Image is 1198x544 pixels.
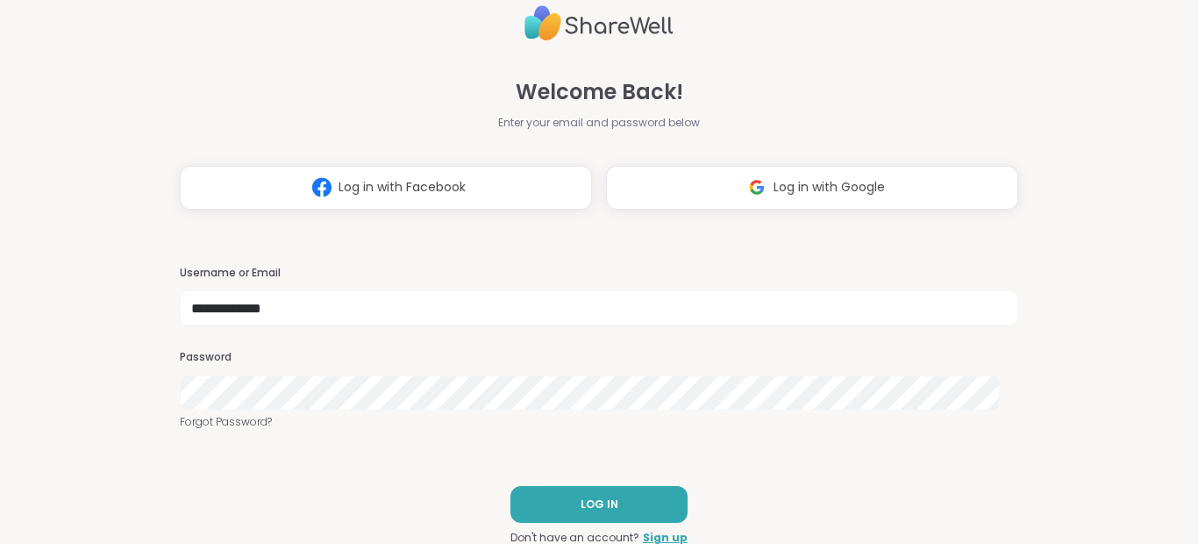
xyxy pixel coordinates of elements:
[180,266,1018,281] h3: Username or Email
[740,171,774,204] img: ShareWell Logomark
[606,166,1018,210] button: Log in with Google
[516,76,683,108] span: Welcome Back!
[339,178,466,197] span: Log in with Facebook
[774,178,885,197] span: Log in with Google
[510,486,688,523] button: LOG IN
[498,115,700,131] span: Enter your email and password below
[180,166,592,210] button: Log in with Facebook
[180,414,1018,430] a: Forgot Password?
[305,171,339,204] img: ShareWell Logomark
[180,350,1018,365] h3: Password
[581,497,618,512] span: LOG IN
